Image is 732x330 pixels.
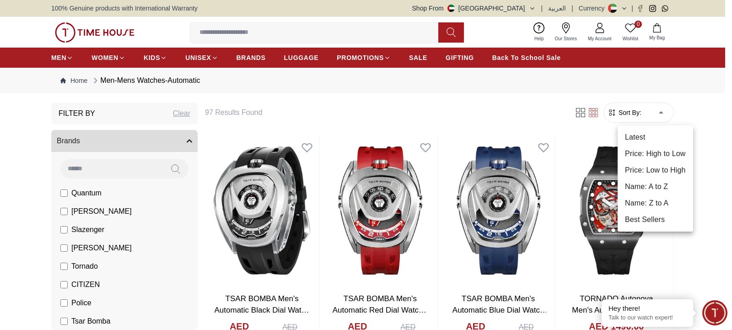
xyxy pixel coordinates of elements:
[702,300,727,325] div: Chat Widget
[618,211,693,228] li: Best Sellers
[608,304,686,313] div: Hey there!
[618,129,693,146] li: Latest
[618,162,693,179] li: Price: Low to High
[618,195,693,211] li: Name: Z to A
[608,314,686,322] p: Talk to our watch expert!
[618,146,693,162] li: Price: High to Low
[618,179,693,195] li: Name: A to Z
